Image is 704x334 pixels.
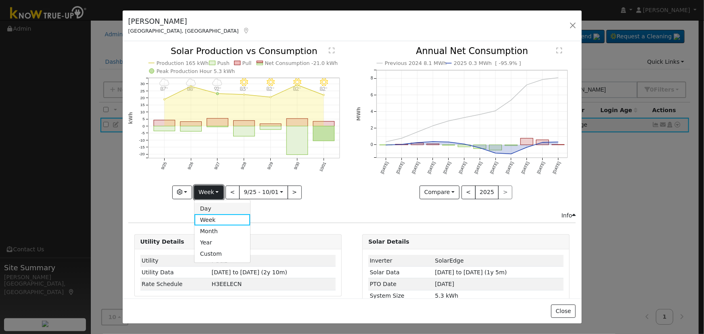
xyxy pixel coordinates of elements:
text: kWh [128,112,134,124]
text: 5 [142,117,145,121]
text: -20 [139,152,145,157]
circle: onclick="" [216,93,219,95]
text: 2 [371,126,373,131]
rect: onclick="" [260,126,281,130]
circle: onclick="" [190,86,192,87]
strong: Solar Details [368,238,409,245]
span: [DATE] to [DATE] (2y 10m) [212,269,287,276]
circle: onclick="" [557,141,560,144]
text: 9/30 [293,161,300,171]
circle: onclick="" [323,94,324,96]
rect: onclick="" [154,126,175,131]
span: [GEOGRAPHIC_DATA], [GEOGRAPHIC_DATA] [128,28,239,34]
text: 9/25 [160,161,167,171]
a: Custom [194,248,251,260]
circle: onclick="" [478,146,482,150]
rect: onclick="" [395,144,408,145]
button: Compare [420,186,460,199]
text: Pull [242,60,252,66]
text: 0 [142,124,145,128]
circle: onclick="" [163,99,165,100]
circle: onclick="" [541,78,544,81]
text: [DATE] [474,161,483,175]
circle: onclick="" [525,83,529,87]
text: Peak Production Hour 5.3 kWh [157,68,235,74]
span: M [212,281,242,287]
text: [DATE] [380,161,390,175]
i: 9/27 - MostlyCloudy [212,79,222,87]
rect: onclick="" [313,121,334,126]
text: [DATE] [552,161,562,175]
i: 10/01 - Clear [320,79,328,87]
text: -5 [141,131,145,136]
circle: onclick="" [384,144,388,147]
rect: onclick="" [458,145,470,147]
text: Production 165 kWh [157,60,209,66]
rect: onclick="" [207,119,228,126]
text: 4 [371,109,373,114]
text: [DATE] [427,161,437,175]
a: Week [194,214,251,225]
text: [DATE] [411,161,421,175]
text: 20 [140,96,145,100]
button: > [288,186,302,199]
span: [DATE] to [DATE] (1y 5m) [435,269,507,276]
text: [DATE] [537,161,546,175]
p: 82° [290,86,304,91]
circle: onclick="" [416,131,419,134]
circle: onclick="" [463,116,466,119]
rect: onclick="" [489,145,502,150]
rect: onclick="" [505,145,518,146]
p: 87° [157,86,171,91]
a: Map [243,27,250,34]
p: 82° [317,86,331,91]
div: Info [562,211,576,220]
rect: onclick="" [154,120,175,126]
rect: onclick="" [443,145,455,146]
circle: onclick="" [494,109,497,113]
td: Rate Schedule [140,278,211,290]
text: -15 [139,145,145,150]
span: ID: 4306711, authorized: 06/21/24 [435,257,464,264]
rect: onclick="" [380,145,392,146]
circle: onclick="" [463,143,466,146]
p: 82° [263,86,278,91]
rect: onclick="" [207,126,228,127]
text:  [557,48,562,54]
span: ID: 14352645, authorized: 06/21/24 [212,257,228,264]
rect: onclick="" [474,145,486,149]
button: < [462,186,476,199]
rect: onclick="" [521,138,533,145]
text: [DATE] [489,161,499,175]
rect: onclick="" [233,121,255,126]
circle: onclick="" [416,141,419,144]
circle: onclick="" [510,99,513,102]
a: Day [194,203,251,214]
text: [DATE] [458,161,468,175]
strong: Utility Details [140,238,184,245]
text: Previous 2024 8.1 MWh [385,61,447,67]
text: 8 [371,76,373,81]
text: 30 [140,82,145,86]
td: Utility [140,255,211,267]
circle: onclick="" [447,140,450,144]
rect: onclick="" [286,119,308,126]
circle: onclick="" [270,96,272,98]
text: Net Consumption -21.0 kWh [265,60,338,66]
text: 9/26 [187,161,194,171]
text: 25 [140,89,145,93]
rect: onclick="" [427,144,439,145]
i: 9/29 - Clear [267,79,275,87]
text: -10 [139,138,145,142]
rect: onclick="" [313,126,334,141]
td: PTO Date [368,278,434,290]
text: 10 [140,110,145,114]
circle: onclick="" [384,140,388,144]
rect: onclick="" [260,124,281,126]
td: System Size [368,290,434,302]
rect: onclick="" [537,140,549,145]
text: 2025 0.3 MWh [ -95.9% ] [454,61,521,67]
i: 9/30 - Clear [293,79,301,87]
text: Annual Net Consumption [416,46,528,56]
button: Week [194,186,224,199]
